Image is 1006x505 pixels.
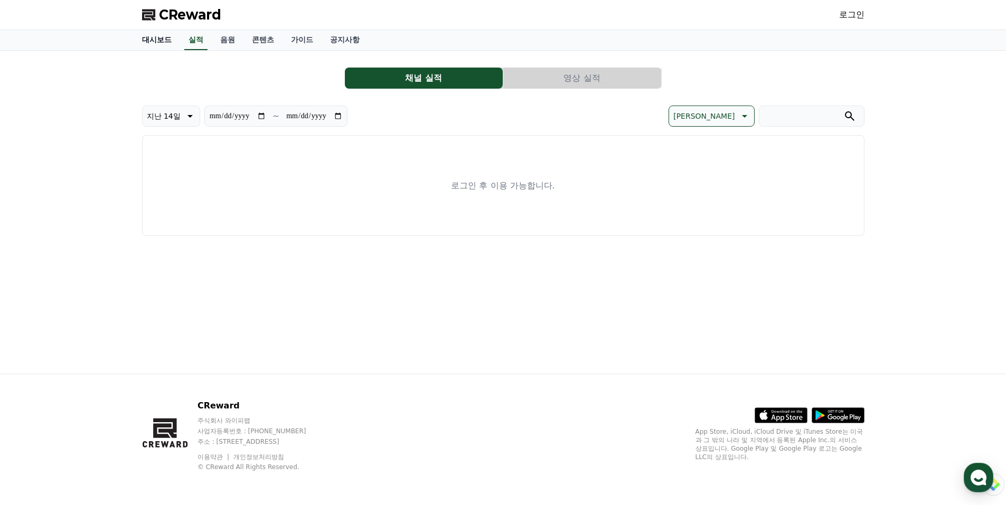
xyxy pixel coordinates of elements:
div: Domain: [DOMAIN_NAME] [27,27,116,36]
p: 로그인 후 이용 가능합니다. [451,179,554,192]
a: 개인정보처리방침 [233,453,284,461]
div: v 4.0.25 [30,17,52,25]
p: [PERSON_NAME] [673,109,735,123]
img: logo_orange.svg [17,17,25,25]
img: tab_keywords_by_traffic_grey.svg [105,61,114,70]
p: © CReward All Rights Reserved. [198,463,326,471]
p: ~ [272,110,279,122]
div: Domain Overview [40,62,95,69]
img: website_grey.svg [17,27,25,36]
p: 사업자등록번호 : [PHONE_NUMBER] [198,427,326,435]
button: 영상 실적 [503,68,661,89]
span: CReward [159,6,221,23]
a: 대시보드 [134,30,180,50]
a: 설정 [136,335,203,361]
a: 로그인 [839,8,864,21]
button: [PERSON_NAME] [669,106,754,127]
span: 설정 [163,350,176,359]
a: 실적 [184,30,208,50]
p: 주소 : [STREET_ADDRESS] [198,437,326,446]
p: CReward [198,399,326,412]
a: 음원 [212,30,243,50]
a: 가이드 [283,30,322,50]
p: 주식회사 와이피랩 [198,416,326,425]
p: App Store, iCloud, iCloud Drive 및 iTunes Store는 미국과 그 밖의 나라 및 지역에서 등록된 Apple Inc.의 서비스 상표입니다. Goo... [695,427,864,461]
span: 홈 [33,350,40,359]
a: 콘텐츠 [243,30,283,50]
img: tab_domain_overview_orange.svg [29,61,37,70]
a: 영상 실적 [503,68,662,89]
a: CReward [142,6,221,23]
a: 이용약관 [198,453,231,461]
span: 대화 [97,351,109,359]
button: 채널 실적 [345,68,503,89]
p: 지난 14일 [147,109,181,123]
button: 지난 14일 [142,106,200,127]
a: 대화 [70,335,136,361]
a: 공지사항 [322,30,368,50]
div: Keywords by Traffic [117,62,178,69]
a: 홈 [3,335,70,361]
